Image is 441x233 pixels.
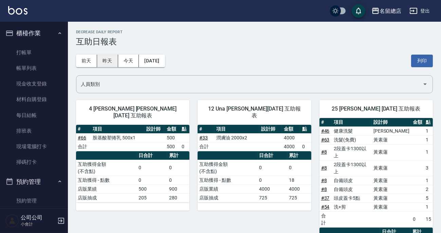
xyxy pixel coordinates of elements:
th: 點 [424,118,433,127]
a: #46 [321,128,330,134]
td: 黃素蓮 [372,144,411,160]
td: 0 [180,142,189,151]
span: 25 [PERSON_NAME] [DATE] 互助報表 [328,105,425,112]
input: 人員名稱 [79,78,420,90]
a: 打帳單 [3,45,65,60]
td: 1 [424,127,433,135]
a: 預約管理 [3,193,65,209]
td: 潤膚油 2000x2 [215,133,259,142]
td: 2段蓋卡1300以上 [332,160,371,176]
td: 3 [424,160,433,176]
h2: Decrease Daily Report [76,30,433,34]
td: 900 [167,185,190,193]
th: 累計 [287,151,311,160]
td: 500 [137,185,167,193]
table: a dense table [198,151,311,202]
button: 名留總店 [369,4,404,18]
th: 設計師 [145,125,165,134]
td: 0 [287,160,311,176]
a: #8 [321,187,327,192]
span: 12 Una [PERSON_NAME][DATE] 互助報表 [206,105,303,119]
td: 0 [167,160,190,176]
a: 每日結帳 [3,108,65,123]
button: 櫃檯作業 [3,24,65,42]
button: [DATE] [139,55,165,67]
th: 點 [300,125,311,134]
td: 4000 [282,142,300,151]
a: 材料自購登錄 [3,92,65,107]
a: #8 [321,149,327,155]
th: 點 [180,125,189,134]
button: 列印 [411,55,433,67]
table: a dense table [319,118,433,228]
td: 2 [424,185,433,194]
td: 2段蓋卡1300以上 [332,144,371,160]
table: a dense table [198,125,311,151]
td: 洗+剪 [332,202,371,211]
td: 店販抽成 [198,193,257,202]
img: Person [5,214,19,228]
a: 帳單列表 [3,60,65,76]
td: 店販業績 [198,185,257,193]
a: #66 [78,135,86,140]
td: 黃素蓮 [372,135,411,144]
a: 排班表 [3,123,65,139]
a: #33 [199,135,208,140]
td: 205 [137,193,167,202]
td: [PERSON_NAME] [372,127,411,135]
td: 黃素蓮 [372,176,411,185]
td: 15 [424,211,433,227]
th: # [319,118,332,127]
a: #8 [321,165,327,171]
span: 4 [PERSON_NAME] [PERSON_NAME][DATE] 互助報表 [84,105,181,119]
a: #63 [321,137,330,142]
td: 合計 [198,142,214,151]
td: 自備頭皮 [332,176,371,185]
a: #54 [321,204,330,210]
th: 項目 [215,125,259,134]
th: # [76,125,91,134]
table: a dense table [76,151,189,202]
div: 名留總店 [380,7,401,15]
th: 設計師 [372,118,411,127]
a: 現金收支登錄 [3,76,65,92]
button: 前天 [76,55,97,67]
th: 項目 [91,125,145,134]
a: #37 [321,195,330,201]
td: 1 [424,202,433,211]
td: 725 [257,193,287,202]
td: 0 [411,211,424,227]
th: # [198,125,214,134]
td: 18 [287,176,311,185]
td: 頭皮蓋卡5點 [332,194,371,202]
td: 黃素蓮 [372,202,411,211]
table: a dense table [76,125,189,151]
td: 胺基酸塑捲乳 500x1 [91,133,145,142]
p: 小會計 [21,221,55,227]
td: 4000 [282,133,300,142]
td: 0 [137,160,167,176]
td: 自備頭皮 [332,185,371,194]
button: Open [420,79,430,90]
button: 今天 [118,55,139,67]
td: 互助獲得金額 (不含點) [198,160,257,176]
td: 合計 [319,211,332,227]
td: 洗髮(免費) [332,135,371,144]
button: save [352,4,365,18]
td: 4000 [257,185,287,193]
th: 項目 [332,118,371,127]
img: Logo [8,6,27,15]
th: 金額 [282,125,300,134]
td: 0 [300,142,311,151]
td: 280 [167,193,190,202]
h3: 互助日報表 [76,37,433,46]
td: 黃素蓮 [372,185,411,194]
td: 500 [165,133,180,142]
td: 500 [165,142,180,151]
td: 0 [257,160,287,176]
td: 0 [257,176,287,185]
th: 金額 [165,125,180,134]
td: 黃素蓮 [372,160,411,176]
td: 店販抽成 [76,193,137,202]
td: 店販業績 [76,185,137,193]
